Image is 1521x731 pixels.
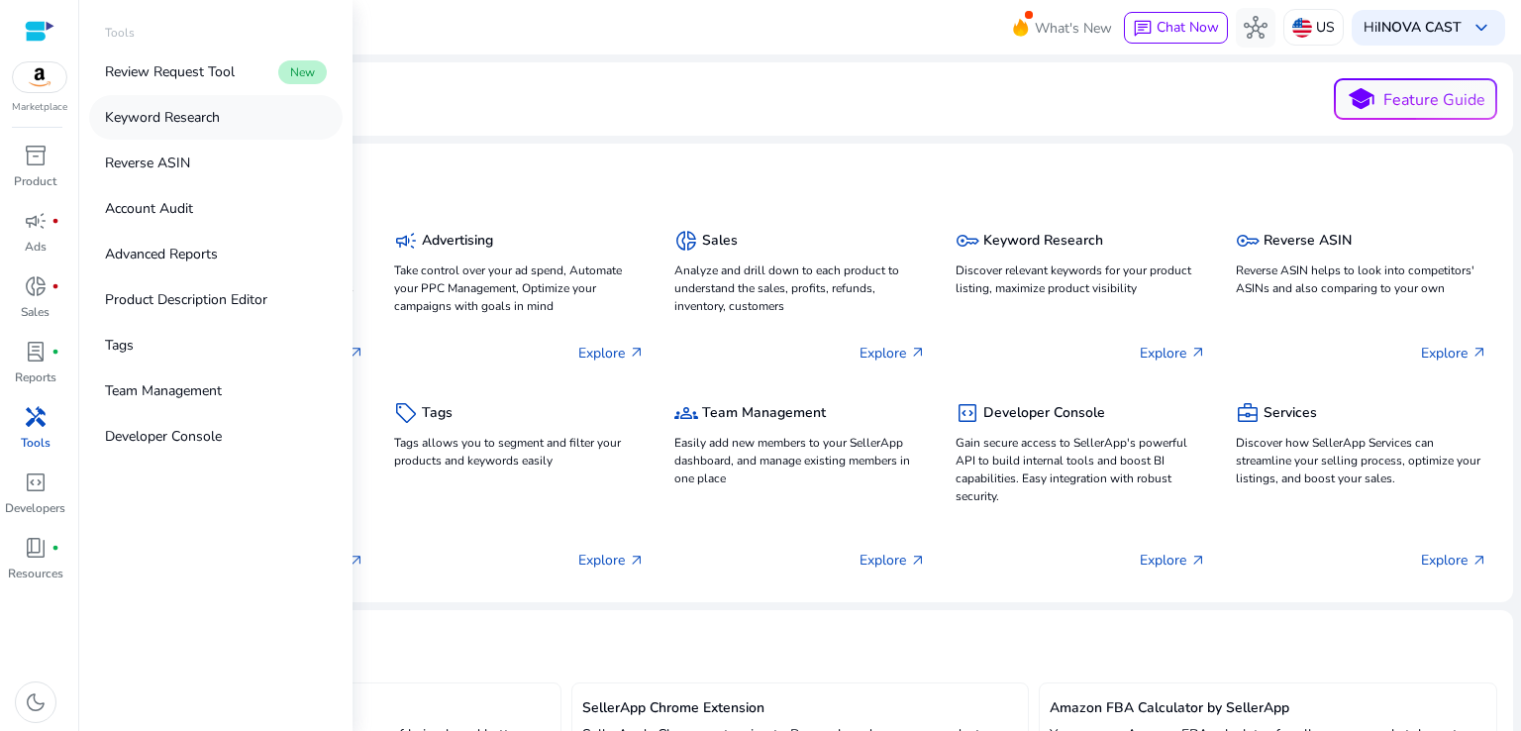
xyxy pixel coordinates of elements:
span: What's New [1035,11,1112,46]
p: Sales [21,303,50,321]
span: code_blocks [24,470,48,494]
span: fiber_manual_record [51,282,59,290]
span: lab_profile [24,340,48,364]
p: Account Audit [105,198,193,219]
span: arrow_outward [349,553,364,569]
span: inventory_2 [24,144,48,167]
p: Discover relevant keywords for your product listing, maximize product visibility [956,261,1207,297]
p: Product Description Editor [105,289,267,310]
h5: Advertising [422,233,493,250]
h5: Tags [422,405,453,422]
span: book_4 [24,536,48,560]
p: Ads [25,238,47,256]
span: hub [1244,16,1267,40]
span: campaign [24,209,48,233]
p: Marketplace [12,100,67,115]
p: Explore [1421,343,1487,364]
p: Explore [1140,343,1206,364]
span: business_center [1236,401,1260,425]
p: Developers [5,499,65,517]
span: campaign [394,229,418,253]
span: handyman [24,405,48,429]
h5: Developer Console [983,405,1105,422]
span: sell [394,401,418,425]
p: Easily add new members to your SellerApp dashboard, and manage existing members in one place [674,434,926,487]
span: arrow_outward [349,345,364,361]
h5: Amazon FBA Calculator by SellerApp [1050,700,1486,717]
p: Reverse ASIN [105,153,190,173]
span: arrow_outward [1190,553,1206,569]
h5: SellerApp Chrome Extension [582,700,1019,717]
span: chat [1133,19,1153,39]
p: Take control over your ad spend, Automate your PPC Management, Optimize your campaigns with goals... [394,261,646,315]
button: hub [1236,8,1275,48]
span: key [956,229,979,253]
h5: Services [1264,405,1317,422]
span: key [1236,229,1260,253]
span: donut_small [674,229,698,253]
span: fiber_manual_record [51,544,59,552]
p: US [1316,10,1335,45]
span: arrow_outward [910,345,926,361]
span: dark_mode [24,690,48,714]
span: school [1347,85,1375,114]
p: Resources [8,565,63,582]
h5: Reverse ASIN [1264,233,1352,250]
p: Discover how SellerApp Services can streamline your selling process, optimize your listings, and ... [1236,434,1487,487]
h5: Sales [702,233,738,250]
p: Explore [1140,550,1206,571]
p: Explore [860,550,926,571]
span: fiber_manual_record [51,217,59,225]
span: New [278,60,327,84]
span: arrow_outward [1471,553,1487,569]
h5: Team Management [702,405,826,422]
p: Product [14,172,56,190]
span: Chat Now [1157,18,1219,37]
p: Tags [105,335,134,356]
p: Feature Guide [1383,88,1485,112]
img: us.svg [1292,18,1312,38]
h5: Keyword Research [983,233,1103,250]
span: keyboard_arrow_down [1470,16,1493,40]
img: amazon.svg [13,62,66,92]
p: Gain secure access to SellerApp's powerful API to build internal tools and boost BI capabilities.... [956,434,1207,505]
span: code_blocks [956,401,979,425]
p: Developer Console [105,426,222,447]
p: Analyze and drill down to each product to understand the sales, profits, refunds, inventory, cust... [674,261,926,315]
p: Hi [1364,21,1462,35]
span: arrow_outward [629,553,645,569]
p: Reverse ASIN helps to look into competitors' ASINs and also comparing to your own [1236,261,1487,297]
b: INOVA CAST [1377,18,1462,37]
p: Reports [15,368,56,386]
p: Tags allows you to segment and filter your products and keywords easily [394,434,646,470]
p: Keyword Research [105,107,220,128]
p: Explore [578,343,645,364]
p: Explore [578,550,645,571]
p: Advanced Reports [105,244,218,264]
span: donut_small [24,274,48,298]
span: arrow_outward [629,345,645,361]
p: Tools [105,24,135,42]
p: Explore [1421,550,1487,571]
p: Tools [21,434,51,452]
p: Team Management [105,380,222,401]
p: Review Request Tool [105,61,235,82]
span: arrow_outward [910,553,926,569]
span: arrow_outward [1190,345,1206,361]
span: fiber_manual_record [51,348,59,356]
p: Explore [860,343,926,364]
button: chatChat Now [1124,12,1228,44]
span: groups [674,401,698,425]
button: schoolFeature Guide [1334,78,1497,120]
span: arrow_outward [1471,345,1487,361]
